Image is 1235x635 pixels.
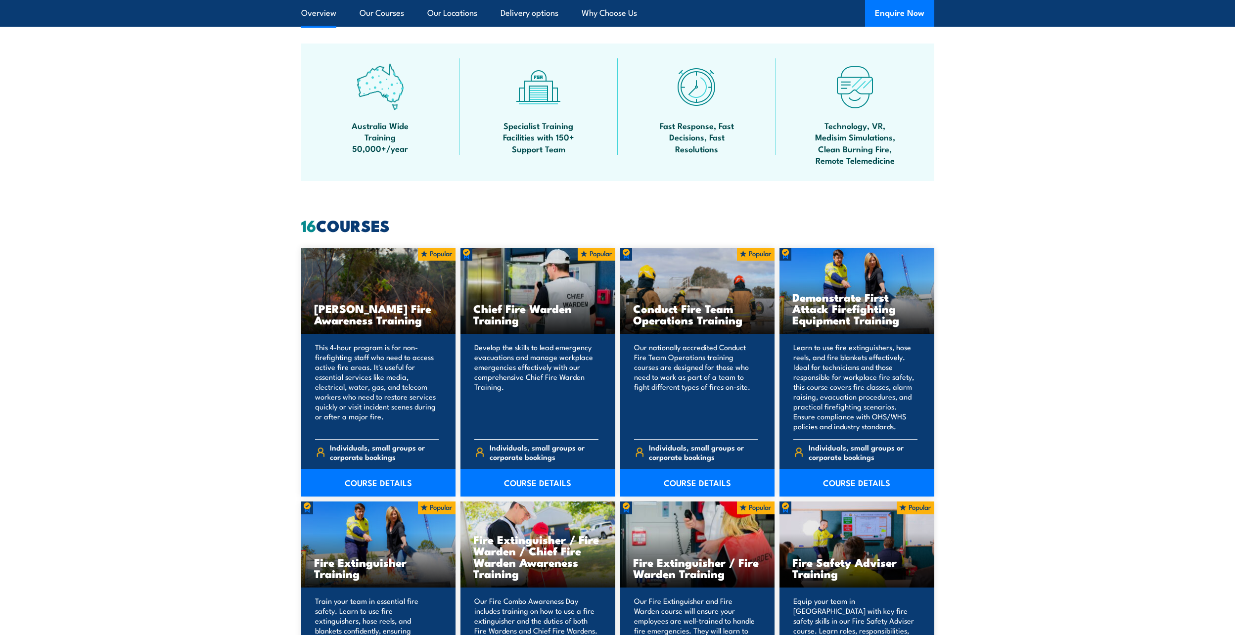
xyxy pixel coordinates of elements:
[473,534,602,579] h3: Fire Extinguisher / Fire Warden / Chief Fire Warden Awareness Training
[633,303,762,325] h3: Conduct Fire Team Operations Training
[673,63,720,110] img: fast-icon
[649,443,758,461] span: Individuals, small groups or corporate bookings
[494,120,583,154] span: Specialist Training Facilities with 150+ Support Team
[315,342,439,431] p: This 4-hour program is for non-firefighting staff who need to access active fire areas. It's usef...
[809,443,917,461] span: Individuals, small groups or corporate bookings
[779,469,934,497] a: COURSE DETAILS
[336,120,425,154] span: Australia Wide Training 50,000+/year
[473,303,602,325] h3: Chief Fire Warden Training
[792,291,921,325] h3: Demonstrate First Attack Firefighting Equipment Training
[460,469,615,497] a: COURSE DETAILS
[515,63,562,110] img: facilities-icon
[301,213,316,237] strong: 16
[490,443,598,461] span: Individuals, small groups or corporate bookings
[792,556,921,579] h3: Fire Safety Adviser Training
[330,443,439,461] span: Individuals, small groups or corporate bookings
[357,63,404,110] img: auswide-icon
[314,303,443,325] h3: [PERSON_NAME] Fire Awareness Training
[633,556,762,579] h3: Fire Extinguisher / Fire Warden Training
[301,218,934,232] h2: COURSES
[793,342,917,431] p: Learn to use fire extinguishers, hose reels, and fire blankets effectively. Ideal for technicians...
[811,120,900,166] span: Technology, VR, Medisim Simulations, Clean Burning Fire, Remote Telemedicine
[634,342,758,431] p: Our nationally accredited Conduct Fire Team Operations training courses are designed for those wh...
[831,63,878,110] img: tech-icon
[620,469,775,497] a: COURSE DETAILS
[314,556,443,579] h3: Fire Extinguisher Training
[301,469,456,497] a: COURSE DETAILS
[474,342,598,431] p: Develop the skills to lead emergency evacuations and manage workplace emergencies effectively wit...
[652,120,741,154] span: Fast Response, Fast Decisions, Fast Resolutions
